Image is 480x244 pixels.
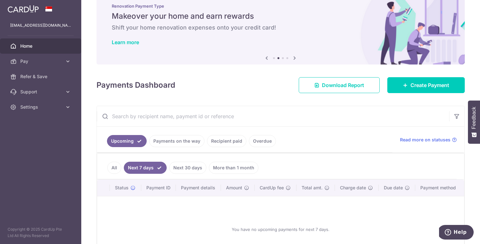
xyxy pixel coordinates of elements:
[400,137,450,143] span: Read more on statuses
[299,77,380,93] a: Download Report
[471,107,477,129] span: Feedback
[115,185,129,191] span: Status
[107,162,121,174] a: All
[302,185,323,191] span: Total amt.
[468,100,480,144] button: Feedback - Show survey
[20,73,62,80] span: Refer & Save
[112,24,450,31] h6: Shift your home renovation expenses onto your credit card!
[10,22,71,29] p: [EMAIL_ADDRESS][DOMAIN_NAME]
[340,185,366,191] span: Charge date
[384,185,403,191] span: Due date
[207,135,246,147] a: Recipient paid
[112,11,450,21] h5: Makeover your home and earn rewards
[107,135,147,147] a: Upcoming
[400,137,457,143] a: Read more on statuses
[112,3,450,9] p: Renovation Payment Type
[149,135,204,147] a: Payments on the way
[20,43,62,49] span: Home
[20,58,62,64] span: Pay
[439,225,474,241] iframe: Opens a widget where you can find more information
[209,162,258,174] a: More than 1 month
[97,106,449,126] input: Search by recipient name, payment id or reference
[387,77,465,93] a: Create Payment
[322,81,364,89] span: Download Report
[226,185,242,191] span: Amount
[124,162,167,174] a: Next 7 days
[20,104,62,110] span: Settings
[260,185,284,191] span: CardUp fee
[8,5,39,13] img: CardUp
[112,39,139,45] a: Learn more
[169,162,206,174] a: Next 30 days
[97,79,175,91] h4: Payments Dashboard
[141,180,176,196] th: Payment ID
[415,180,464,196] th: Payment method
[410,81,449,89] span: Create Payment
[249,135,276,147] a: Overdue
[20,89,62,95] span: Support
[176,180,221,196] th: Payment details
